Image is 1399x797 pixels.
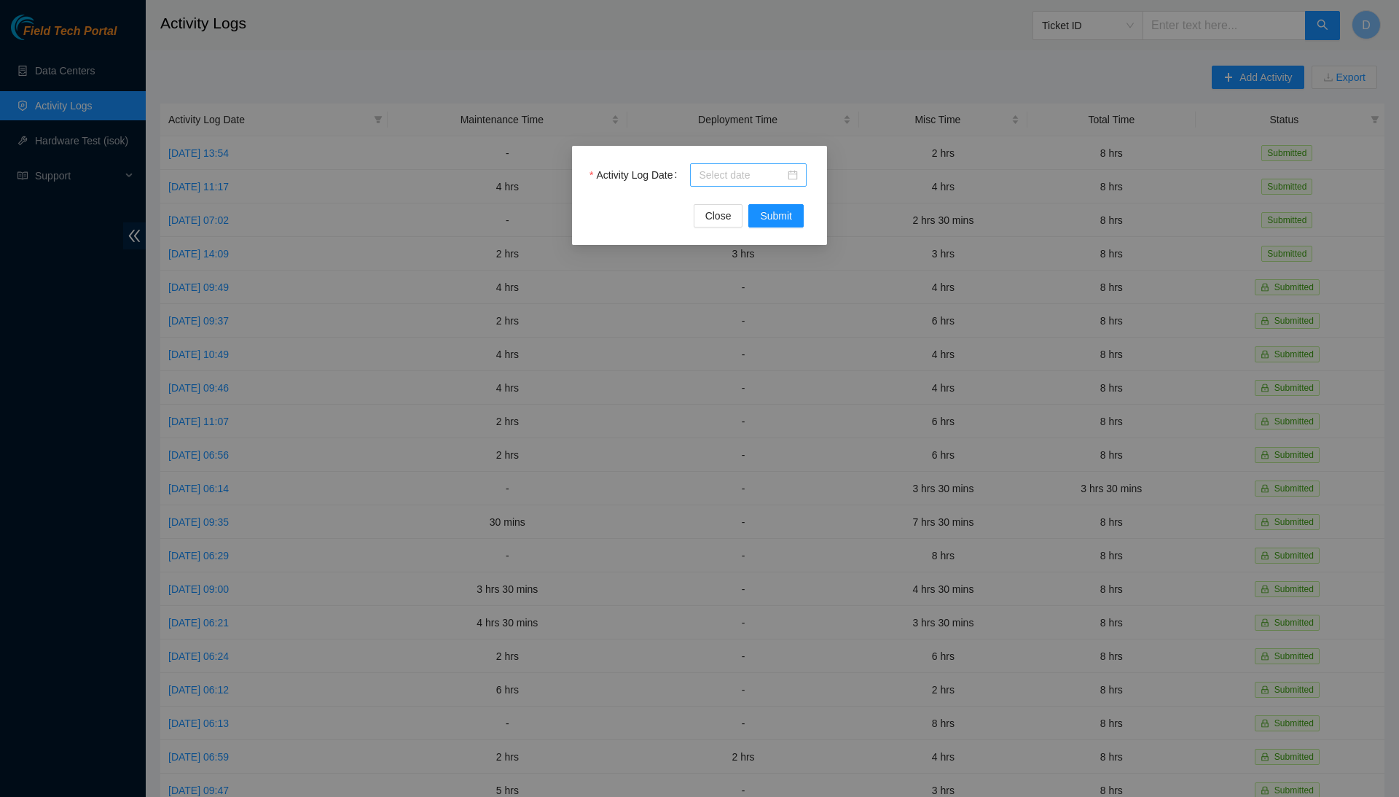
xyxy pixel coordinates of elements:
[589,163,683,187] label: Activity Log Date
[705,208,732,224] span: Close
[760,208,792,224] span: Submit
[699,167,785,183] input: Activity Log Date
[748,204,804,228] button: Submit
[694,204,743,228] button: Close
